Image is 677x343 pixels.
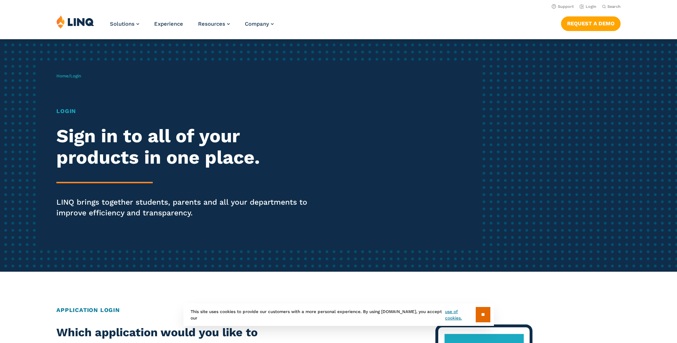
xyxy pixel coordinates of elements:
h1: Login [56,107,317,116]
div: This site uses cookies to provide our customers with a more personal experience. By using [DOMAIN... [183,303,494,326]
a: Login [580,4,596,9]
nav: Button Navigation [561,15,621,31]
a: Solutions [110,21,139,27]
h2: Application Login [56,306,621,314]
nav: Primary Navigation [110,15,274,39]
a: Home [56,73,69,78]
a: Company [245,21,274,27]
a: Resources [198,21,230,27]
span: / [56,73,81,78]
img: LINQ | K‑12 Software [56,15,94,29]
h2: Sign in to all of your products in one place. [56,126,317,168]
span: Company [245,21,269,27]
p: LINQ brings together students, parents and all your departments to improve efficiency and transpa... [56,197,317,218]
a: Experience [154,21,183,27]
a: use of cookies. [445,308,475,321]
button: Open Search Bar [602,4,621,9]
a: Support [552,4,574,9]
span: Resources [198,21,225,27]
span: Login [70,73,81,78]
a: Request a Demo [561,16,621,31]
span: Solutions [110,21,135,27]
span: Search [607,4,621,9]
